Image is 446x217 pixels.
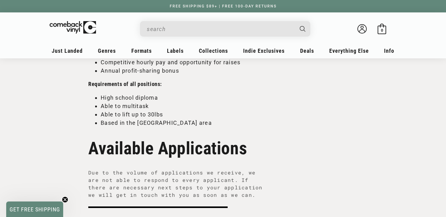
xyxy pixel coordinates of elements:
li: Able to lift up to 30lbs [101,110,358,119]
span: Everything Else [329,47,369,54]
button: Close teaser [62,197,68,203]
span: Genres [98,47,116,54]
li: Able to multitask [101,102,358,110]
button: Search [295,21,311,37]
span: Indie Exclusives [243,47,285,54]
p: Due to the volume of applications we receive, we are not able to respond to every applicant. If t... [88,169,266,199]
span: GET FREE SHIPPING [10,206,60,213]
span: Collections [199,47,228,54]
span: Formats [131,47,152,54]
h1: Available Applications [88,141,358,156]
span: Deals [300,47,314,54]
span: Just Landed [52,47,83,54]
span: Info [384,47,394,54]
li: Competitive hourly pay and opportunity for raises [101,58,358,66]
li: High school diploma [101,93,358,102]
span: 0 [381,28,383,33]
li: Based in the [GEOGRAPHIC_DATA] area [101,119,358,127]
div: GET FREE SHIPPINGClose teaser [6,201,63,217]
h3: Requirements of all positions: [88,80,358,88]
a: FREE SHIPPING $89+ | FREE 100-DAY RETURNS [164,4,283,8]
input: When autocomplete results are available use up and down arrows to review and enter to select [147,23,294,35]
span: Labels [167,47,184,54]
div: Search [140,21,310,37]
li: Annual profit-sharing bonus [101,66,358,75]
